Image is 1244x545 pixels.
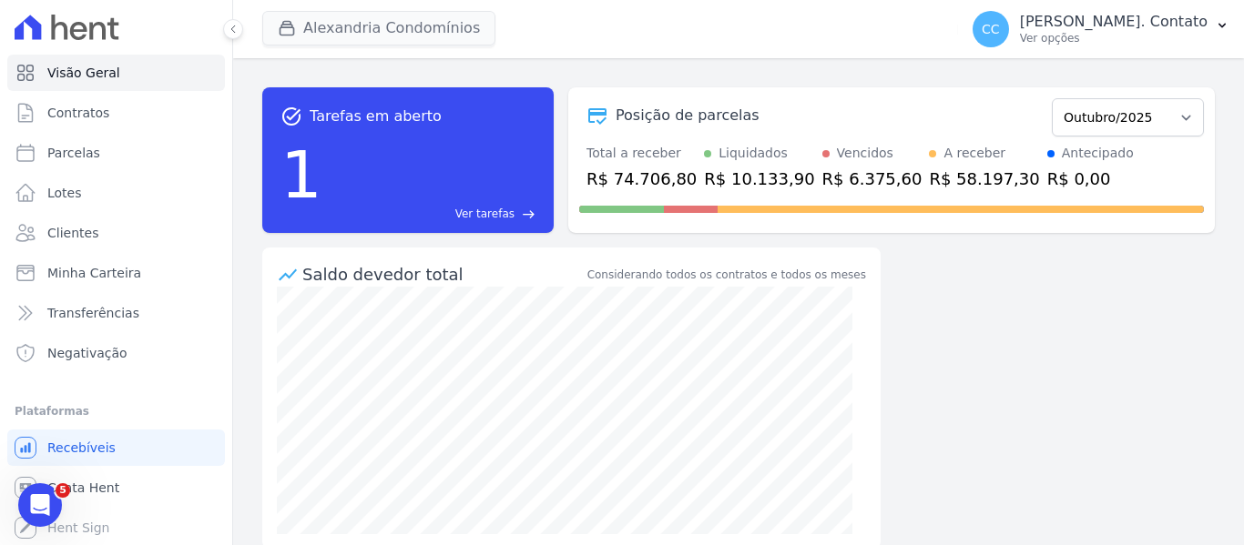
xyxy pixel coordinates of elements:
span: Recebíveis [47,439,116,457]
div: R$ 74.706,80 [586,167,697,191]
a: Negativação [7,335,225,371]
span: Transferências [47,304,139,322]
a: Ver tarefas east [330,206,535,222]
span: Parcelas [47,144,100,162]
a: Recebíveis [7,429,225,466]
div: Total a receber [586,144,697,163]
a: Clientes [7,215,225,251]
div: Plataformas [15,400,218,422]
p: [PERSON_NAME]. Contato [1020,13,1208,31]
div: R$ 0,00 [1047,167,1134,191]
div: Antecipado [1062,144,1134,163]
span: Ver tarefas [455,206,515,222]
a: Contratos [7,95,225,131]
div: R$ 6.375,60 [822,167,923,191]
a: Conta Hent [7,469,225,506]
span: Tarefas em aberto [310,106,442,127]
div: Posição de parcelas [616,105,760,126]
span: Clientes [47,224,98,242]
div: R$ 10.133,90 [704,167,814,191]
button: CC [PERSON_NAME]. Contato Ver opções [958,4,1244,55]
p: Ver opções [1020,31,1208,45]
div: Saldo devedor total [302,262,584,287]
span: Negativação [47,344,127,362]
a: Parcelas [7,135,225,171]
div: Vencidos [837,144,893,163]
div: Considerando todos os contratos e todos os meses [587,267,866,283]
span: east [522,207,535,221]
span: Conta Hent [47,479,119,497]
span: Contratos [47,104,109,122]
span: task_alt [280,106,302,127]
span: 5 [56,483,70,498]
div: R$ 58.197,30 [929,167,1039,191]
div: Liquidados [719,144,788,163]
div: 1 [280,127,322,222]
span: CC [982,23,1000,35]
span: Lotes [47,184,82,202]
a: Lotes [7,175,225,211]
a: Transferências [7,295,225,331]
button: Alexandria Condomínios [262,11,495,45]
a: Minha Carteira [7,255,225,291]
iframe: Intercom live chat [18,483,62,527]
span: Minha Carteira [47,264,141,282]
a: Visão Geral [7,55,225,91]
div: A receber [943,144,1005,163]
span: Visão Geral [47,64,120,82]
